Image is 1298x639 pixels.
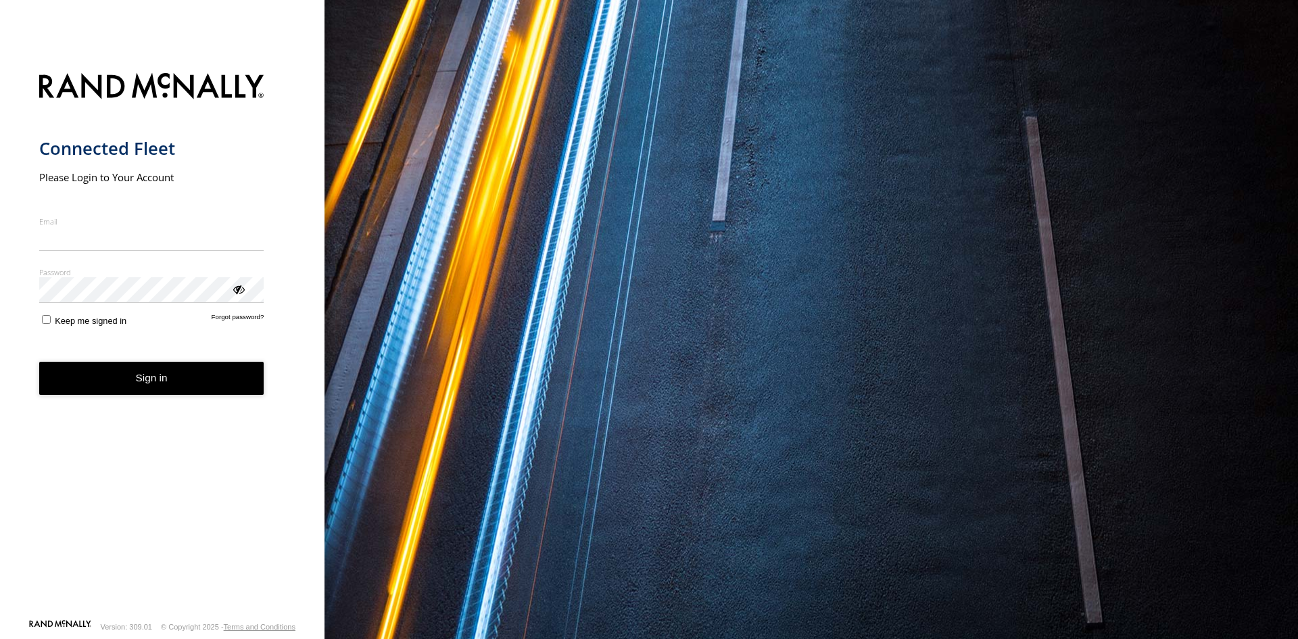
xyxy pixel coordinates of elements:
label: Email [39,216,264,227]
a: Terms and Conditions [224,623,295,631]
form: main [39,65,286,619]
div: Version: 309.01 [101,623,152,631]
a: Visit our Website [29,620,91,634]
img: Rand McNally [39,70,264,105]
div: © Copyright 2025 - [161,623,295,631]
input: Keep me signed in [42,315,51,324]
label: Password [39,267,264,277]
div: ViewPassword [231,282,245,295]
h1: Connected Fleet [39,137,264,160]
a: Forgot password? [212,313,264,326]
h2: Please Login to Your Account [39,170,264,184]
span: Keep me signed in [55,316,126,326]
button: Sign in [39,362,264,395]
